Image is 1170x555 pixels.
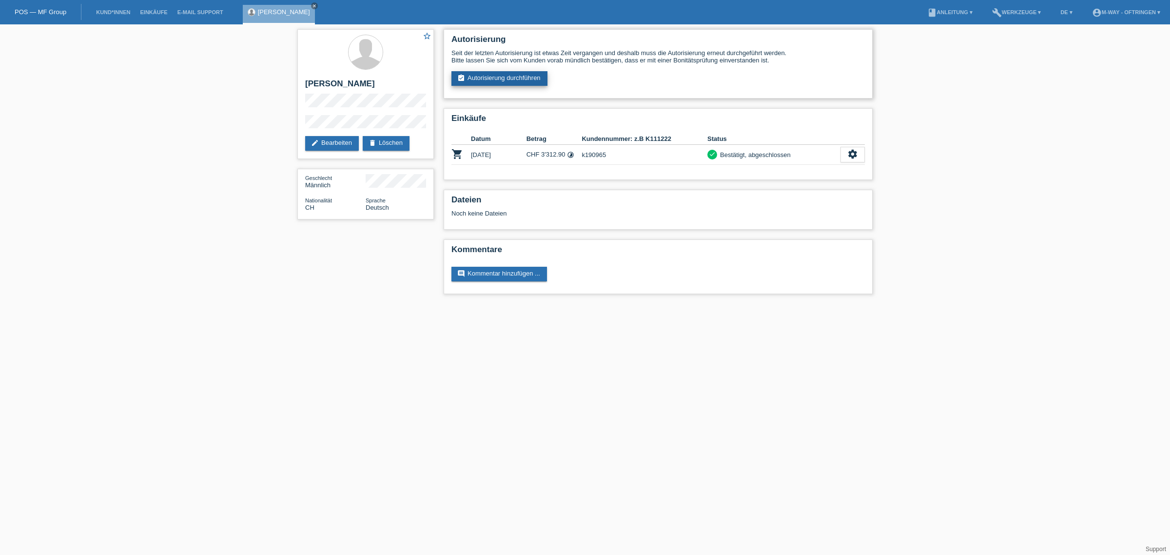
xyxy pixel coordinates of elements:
th: Kundennummer: z.B K111222 [582,133,707,145]
i: assignment_turned_in [457,74,465,82]
a: deleteLöschen [363,136,409,151]
td: k190965 [582,145,707,165]
a: Kund*innen [91,9,135,15]
div: Männlich [305,174,366,189]
a: [PERSON_NAME] [258,8,310,16]
div: Bestätigt, abgeschlossen [717,150,791,160]
a: POS — MF Group [15,8,66,16]
th: Status [707,133,840,145]
span: Schweiz [305,204,314,211]
span: Nationalität [305,198,332,203]
h2: Autorisierung [451,35,865,49]
a: buildWerkzeuge ▾ [987,9,1046,15]
i: account_circle [1092,8,1102,18]
div: Seit der letzten Autorisierung ist etwas Zeit vergangen und deshalb muss die Autorisierung erneut... [451,49,865,64]
a: account_circlem-way - Oftringen ▾ [1087,9,1165,15]
a: Einkäufe [135,9,172,15]
i: comment [457,270,465,277]
i: edit [311,139,319,147]
i: POSP00002952 [451,148,463,160]
i: delete [369,139,376,147]
h2: Kommentare [451,245,865,259]
span: Deutsch [366,204,389,211]
a: DE ▾ [1055,9,1077,15]
h2: [PERSON_NAME] [305,79,426,94]
i: Fixe Raten (24 Raten) [567,151,574,159]
a: commentKommentar hinzufügen ... [451,267,547,281]
a: bookAnleitung ▾ [922,9,977,15]
span: Sprache [366,198,386,203]
a: assignment_turned_inAutorisierung durchführen [451,71,547,86]
div: Noch keine Dateien [451,210,749,217]
td: [DATE] [471,145,526,165]
th: Betrag [526,133,582,145]
a: star_border [423,32,431,42]
h2: Einkäufe [451,114,865,128]
h2: Dateien [451,195,865,210]
i: settings [847,149,858,159]
i: star_border [423,32,431,40]
i: book [927,8,937,18]
a: close [311,2,318,9]
i: check [709,151,716,158]
th: Datum [471,133,526,145]
a: Support [1146,546,1166,553]
a: editBearbeiten [305,136,359,151]
i: close [312,3,317,8]
td: CHF 3'312.90 [526,145,582,165]
i: build [992,8,1002,18]
span: Geschlecht [305,175,332,181]
a: E-Mail Support [173,9,228,15]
